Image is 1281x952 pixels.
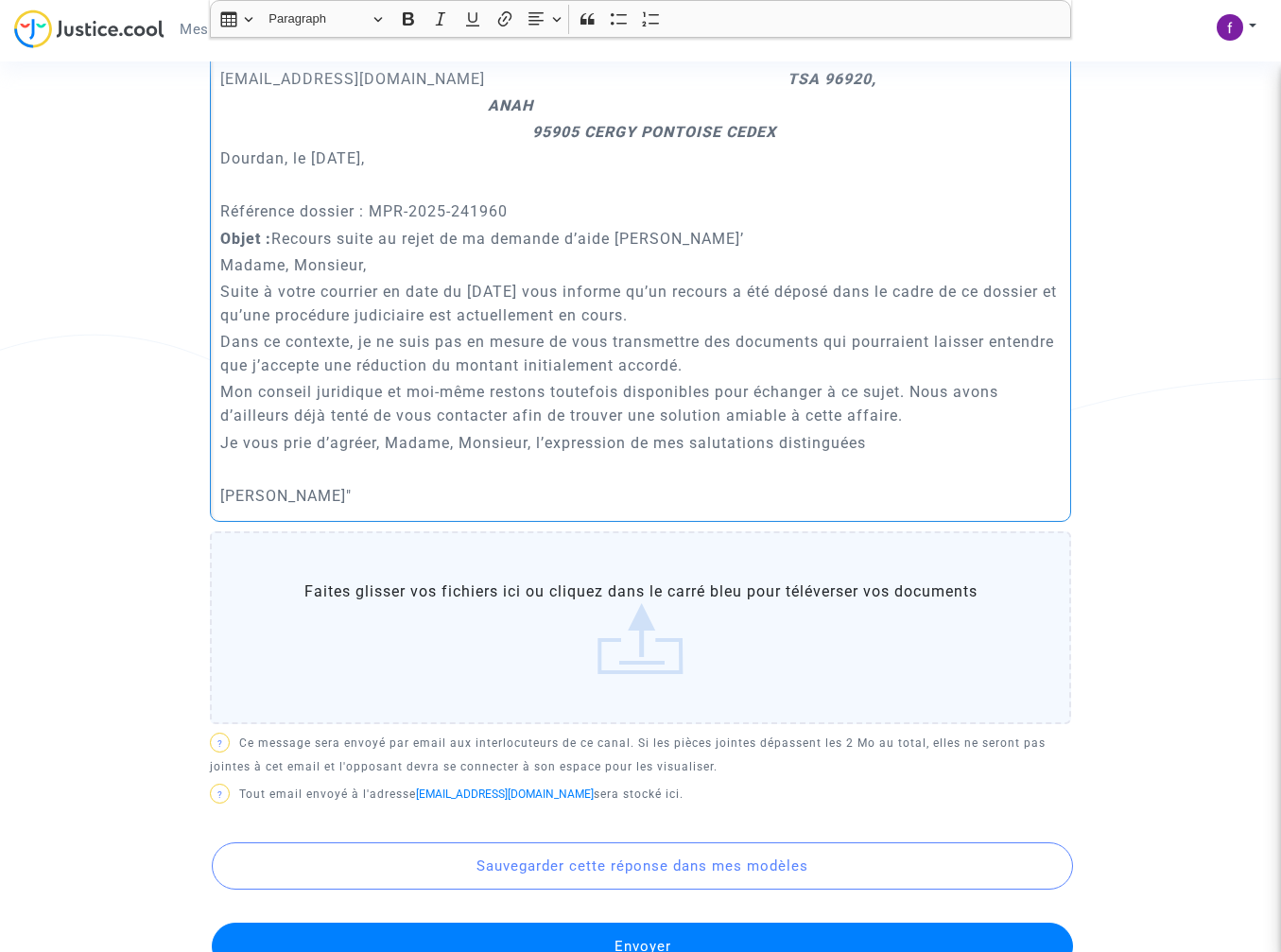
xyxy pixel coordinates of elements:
[220,70,485,88] a: [EMAIL_ADDRESS][DOMAIN_NAME]
[220,431,1062,455] p: Je vous prie d’agréer, Madame, Monsieur, l’expression de mes salutations distinguées
[260,5,390,34] button: Paragraph
[210,732,1071,779] p: Ce message sera envoyé par email aux interlocuteurs de ce canal. Si les pièces jointes dépassent ...
[1217,14,1243,41] img: ACg8ocJbqLX-ysqupbR4btM018SpOS7K3or96S4okNhqwdMCJWaBtQ=s96-c
[220,380,1062,427] p: Mon conseil juridique et moi-même restons toutefois disponibles pour échanger à ce sujet. Nous av...
[220,227,1062,251] p: Recours suite au rejet de ma demande d’aide [PERSON_NAME]’
[220,199,1062,223] p: Référence dossier : MPR-2025-241960
[416,788,594,801] a: [EMAIL_ADDRESS][DOMAIN_NAME]
[210,783,1071,806] p: Tout email envoyé à l'adresse sera stocké ici.
[217,738,223,749] span: ?
[180,21,271,38] span: Mes dossiers
[220,484,1062,508] p: [PERSON_NAME]"
[220,280,1062,327] p: Suite à votre courrier en date du [DATE] vous informe qu’un recours a été déposé dans le cadre de...
[217,789,223,800] span: ?
[532,123,776,141] strong: 95905 CERGY PONTOISE CEDEX
[14,9,164,48] img: jc-logo.svg
[220,147,1062,170] p: Dourdan, le [DATE],
[788,70,876,88] strong: TSA 96920,
[268,8,367,30] span: Paragraph
[212,842,1073,890] button: Sauvegarder cette réponse dans mes modèles
[220,330,1062,377] p: Dans ce contexte, je ne suis pas en mesure de vous transmettre des documents qui pourraient laiss...
[488,96,533,114] strong: ANAH
[164,15,286,43] a: Mes dossiers
[220,230,271,248] strong: Objet :
[220,253,1062,277] p: Madame, Monsieur,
